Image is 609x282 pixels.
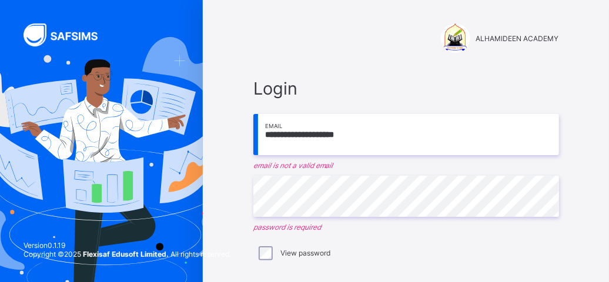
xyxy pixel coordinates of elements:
[24,241,231,250] span: Version 0.1.19
[24,250,231,258] span: Copyright © 2025 All rights reserved.
[253,161,559,170] em: email is not a valid email
[83,250,169,258] strong: Flexisaf Edusoft Limited.
[24,23,112,46] img: SAFSIMS Logo
[253,78,559,99] span: Login
[281,249,331,257] label: View password
[253,223,559,231] em: password is required
[476,34,559,43] span: ALHAMIDEEN ACADEMY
